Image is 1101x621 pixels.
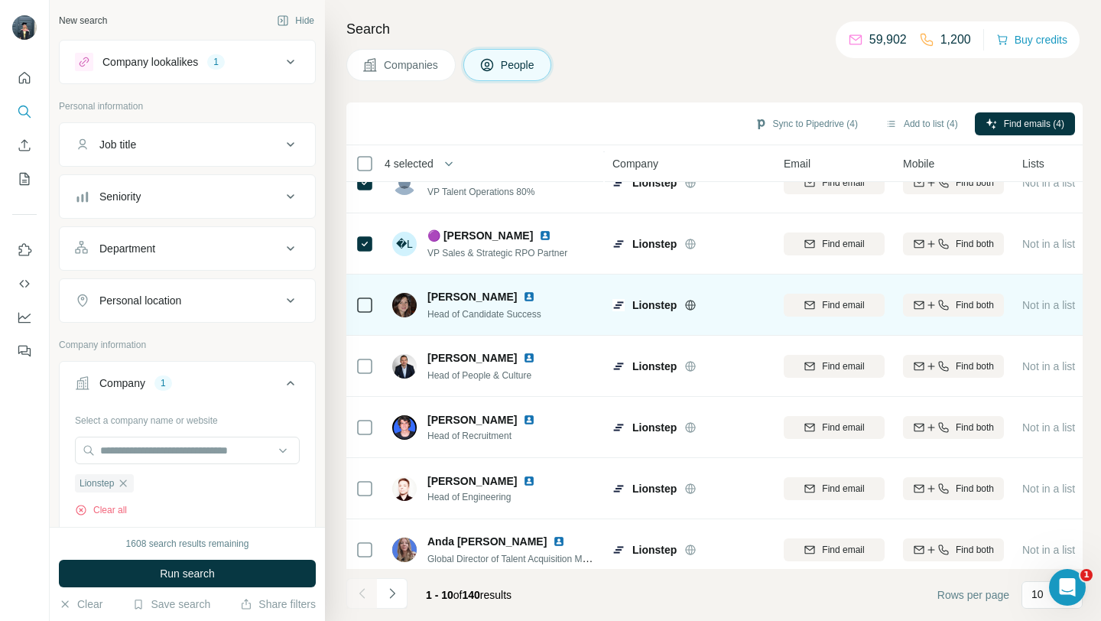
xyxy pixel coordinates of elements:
[426,589,512,601] span: results
[392,476,417,501] img: Avatar
[822,237,864,251] span: Find email
[1022,421,1075,434] span: Not in a list
[12,15,37,40] img: Avatar
[903,538,1004,561] button: Find both
[822,421,864,434] span: Find email
[392,171,417,195] img: Avatar
[1022,156,1044,171] span: Lists
[59,560,316,587] button: Run search
[12,98,37,125] button: Search
[60,44,315,80] button: Company lookalikes1
[102,54,198,70] div: Company lookalikes
[784,156,810,171] span: Email
[956,298,994,312] span: Find both
[427,228,533,243] span: 🟣 [PERSON_NAME]
[80,476,114,490] span: Lionstep
[940,31,971,49] p: 1,200
[539,229,551,242] img: LinkedIn logo
[59,99,316,113] p: Personal information
[822,176,864,190] span: Find email
[427,490,554,504] span: Head of Engineering
[377,578,408,609] button: Navigate to next page
[427,370,531,381] span: Head of People & Culture
[12,236,37,264] button: Use Surfe on LinkedIn
[1022,360,1075,372] span: Not in a list
[956,543,994,557] span: Find both
[632,297,677,313] span: Lionstep
[822,298,864,312] span: Find email
[60,126,315,163] button: Job title
[75,408,300,428] div: Select a company name or website
[12,64,37,92] button: Quick start
[1022,544,1075,556] span: Not in a list
[632,359,677,374] span: Lionstep
[12,337,37,365] button: Feedback
[875,112,969,135] button: Add to list (4)
[956,237,994,251] span: Find both
[632,175,677,190] span: Lionstep
[956,176,994,190] span: Find both
[12,165,37,193] button: My lists
[632,420,677,435] span: Lionstep
[903,294,1004,317] button: Find both
[392,538,417,562] img: Avatar
[392,415,417,440] img: Avatar
[426,589,453,601] span: 1 - 10
[523,414,535,426] img: LinkedIn logo
[784,232,885,255] button: Find email
[1080,569,1093,581] span: 1
[1004,117,1064,131] span: Find emails (4)
[346,18,1083,40] h4: Search
[12,270,37,297] button: Use Surfe API
[523,352,535,364] img: LinkedIn logo
[822,482,864,496] span: Find email
[12,132,37,159] button: Enrich CSV
[12,304,37,331] button: Dashboard
[903,355,1004,378] button: Find both
[1049,569,1086,606] iframe: Intercom live chat
[427,429,554,443] span: Head of Recruitment
[154,376,172,390] div: 1
[160,566,215,581] span: Run search
[453,589,463,601] span: of
[822,359,864,373] span: Find email
[266,9,325,32] button: Hide
[784,171,885,194] button: Find email
[903,416,1004,439] button: Find both
[427,534,547,549] span: Anda [PERSON_NAME]
[612,544,625,556] img: Logo of Lionstep
[784,538,885,561] button: Find email
[99,293,181,308] div: Personal location
[612,177,625,189] img: Logo of Lionstep
[612,483,625,495] img: Logo of Lionstep
[59,338,316,352] p: Company information
[553,535,565,548] img: LinkedIn logo
[427,350,517,366] span: [PERSON_NAME]
[903,232,1004,255] button: Find both
[385,156,434,171] span: 4 selected
[427,473,517,489] span: [PERSON_NAME]
[975,112,1075,135] button: Find emails (4)
[1022,483,1075,495] span: Not in a list
[956,482,994,496] span: Find both
[956,359,994,373] span: Find both
[523,291,535,303] img: LinkedIn logo
[869,31,907,49] p: 59,902
[612,238,625,250] img: Logo of Lionstep
[427,248,567,258] span: VP Sales & Strategic RPO Partner
[1031,587,1044,602] p: 10
[99,241,155,256] div: Department
[427,187,534,197] span: VP Talent Operations 80%
[956,421,994,434] span: Find both
[1022,299,1075,311] span: Not in a list
[1022,177,1075,189] span: Not in a list
[822,543,864,557] span: Find email
[427,289,517,304] span: [PERSON_NAME]
[240,597,316,612] button: Share filters
[427,412,517,428] span: [PERSON_NAME]
[463,589,480,601] span: 140
[501,57,536,73] span: People
[427,309,541,320] span: Head of Candidate Success
[612,360,625,372] img: Logo of Lionstep
[132,597,210,612] button: Save search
